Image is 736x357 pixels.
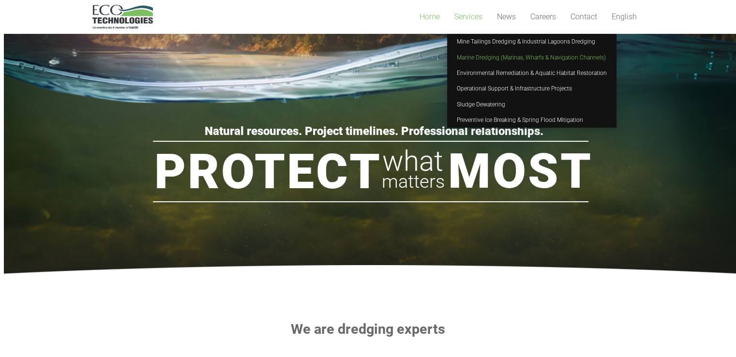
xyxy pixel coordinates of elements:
span: Home [420,12,440,21]
span: English [612,12,637,21]
rs-layer: what [382,147,443,175]
span: Contact [571,12,597,21]
span: Careers [530,12,556,21]
rs-layer: Protect [154,148,382,196]
a: Mine Tailings Dredging & Industrial Lagoons Dredging [447,34,616,49]
a: Environmental Remediation & Aquatic Habitat Restoration [447,65,616,81]
strong: We are dredging experts [291,321,445,337]
span: Operational Support & Infrastructure Projects [457,85,572,92]
rs-layer: Natural resources. Project timelines. Professional relationships. [205,126,543,136]
a: Sludge Dewatering [447,97,616,112]
a: Marine Dredging (Marinas, Wharfs & Navigation Channels) [447,49,616,65]
span: Preventive Ice Breaking & Spring Flood Mitigation [457,117,583,123]
a: Preventive Ice Breaking & Spring Flood Mitigation [447,112,616,128]
span: Services [454,12,482,21]
a: Operational Support & Infrastructure Projects [447,81,616,96]
span: Sludge Dewatering [457,101,505,108]
rs-layer: matters [382,167,445,195]
span: News [497,12,516,21]
span: Mine Tailings Dredging & Industrial Lagoons Dredging [457,38,595,45]
rs-layer: Most [448,147,593,195]
span: Environmental Remediation & Aquatic Habitat Restoration [457,70,607,76]
span: Marine Dredging (Marinas, Wharfs & Navigation Channels) [457,54,606,61]
a: logo_EcoTech_ASDR_RGB [92,5,153,29]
